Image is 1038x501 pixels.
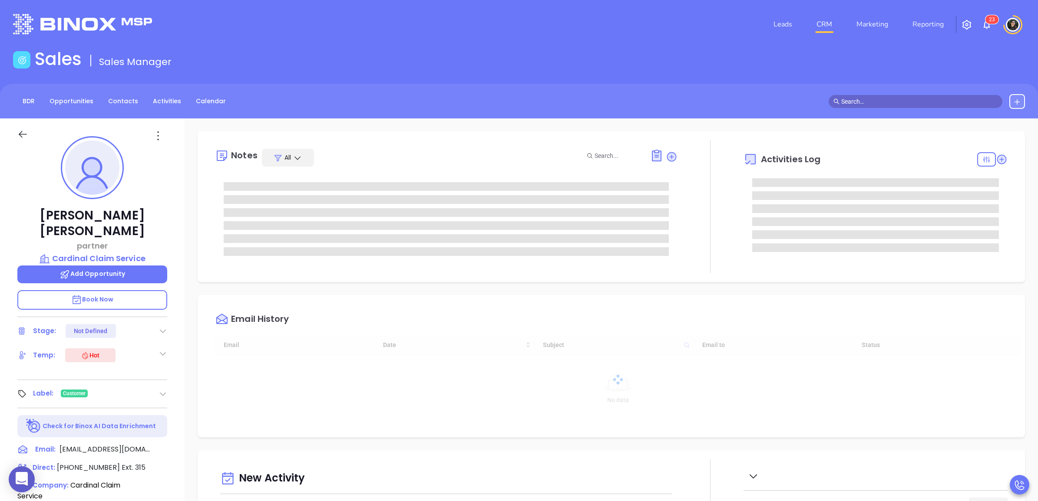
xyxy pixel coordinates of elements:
a: Leads [770,16,796,33]
div: Stage: [33,324,56,337]
span: Customer [63,389,86,398]
div: Temp: [33,349,56,362]
a: Activities [148,94,186,108]
img: iconNotification [982,20,992,30]
img: Ai-Enrich-DaqCidB-.svg [26,419,41,434]
div: Label: [33,387,54,400]
div: New Activity [220,468,672,490]
span: Ext. 315 [120,462,145,472]
p: partner [17,240,167,252]
span: [EMAIL_ADDRESS][DOMAIN_NAME] [60,444,151,455]
h1: Sales [35,49,82,69]
span: 2 [989,16,992,23]
div: Not Defined [74,324,107,338]
a: Opportunities [44,94,99,108]
span: Sales Manager [99,55,172,69]
a: BDR [17,94,40,108]
span: Company: [33,481,69,490]
span: search [833,98,840,105]
a: Reporting [909,16,947,33]
div: Notes [231,151,258,160]
img: profile-user [65,141,119,195]
sup: 23 [985,15,998,24]
p: [PERSON_NAME] [PERSON_NAME] [17,208,167,239]
div: Email History [231,314,289,326]
p: Check for Binox AI Data Enrichment [43,422,156,431]
a: Cardinal Claim Service [17,252,167,265]
span: Direct : [33,463,55,472]
span: Activities Log [761,155,820,164]
span: Add Opportunity [60,269,126,278]
a: CRM [813,16,836,33]
span: 3 [992,16,995,23]
input: Search... [595,151,641,160]
span: Book Now [71,295,114,304]
span: All [284,153,291,162]
a: Calendar [191,94,231,108]
img: iconSetting [962,20,972,30]
span: Email: [35,444,56,455]
div: Hot [81,350,99,360]
img: user [1006,18,1020,32]
a: Marketing [853,16,892,33]
img: logo [13,14,152,34]
a: Contacts [103,94,143,108]
input: Search… [841,97,998,106]
span: [PHONE_NUMBER] [57,462,120,472]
